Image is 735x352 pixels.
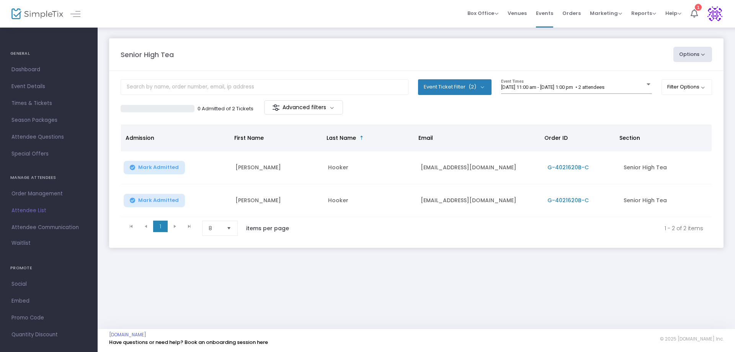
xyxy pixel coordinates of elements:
[11,279,86,289] span: Social
[665,10,681,17] span: Help
[264,100,343,115] m-button: Advanced filters
[138,197,179,203] span: Mark Admitted
[619,151,712,184] td: Senior High Tea
[673,47,712,62] button: Options
[547,196,589,204] span: G-4021620B-C
[11,313,86,323] span: Promo Code
[327,134,356,142] span: Last Name
[547,164,589,171] span: G-4021620B-C
[544,134,568,142] span: Order ID
[660,336,724,342] span: © 2025 [DOMAIN_NAME] Inc.
[11,330,86,340] span: Quantity Discount
[501,84,604,90] span: [DATE] 11:00 am - [DATE] 1:00 pm • 2 attendees
[11,65,86,75] span: Dashboard
[198,105,253,113] p: 0 Admitted of 2 Tickets
[11,98,86,108] span: Times & Tickets
[109,339,268,346] a: Have questions or need help? Book an onboarding session here
[562,3,581,23] span: Orders
[10,46,87,61] h4: GENERAL
[121,79,408,95] input: Search by name, order number, email, ip address
[11,82,86,92] span: Event Details
[11,223,86,232] span: Attendee Communication
[661,79,712,95] button: Filter Options
[109,332,146,338] a: [DOMAIN_NAME]
[418,79,492,95] button: Event Ticket Filter(2)
[418,134,433,142] span: Email
[416,184,543,217] td: [EMAIL_ADDRESS][DOMAIN_NAME]
[416,151,543,184] td: [EMAIL_ADDRESS][DOMAIN_NAME]
[305,221,703,236] kendo-pager-info: 1 - 2 of 2 items
[124,194,185,207] button: Mark Admitted
[153,221,168,232] span: Page 1
[231,184,323,217] td: [PERSON_NAME]
[11,115,86,125] span: Season Packages
[695,4,702,11] div: 1
[11,149,86,159] span: Special Offers
[619,184,712,217] td: Senior High Tea
[619,134,640,142] span: Section
[11,206,86,216] span: Attendee List
[10,170,87,185] h4: MANAGE ATTENDEES
[272,104,280,111] img: filter
[590,10,622,17] span: Marketing
[11,239,31,247] span: Waitlist
[359,135,365,141] span: Sortable
[126,134,154,142] span: Admission
[508,3,527,23] span: Venues
[231,151,323,184] td: [PERSON_NAME]
[11,132,86,142] span: Attendee Questions
[121,124,712,217] div: Data table
[469,84,476,90] span: (2)
[631,10,656,17] span: Reports
[138,164,179,170] span: Mark Admitted
[323,184,416,217] td: Hooker
[124,161,185,174] button: Mark Admitted
[209,224,220,232] span: 8
[467,10,498,17] span: Box Office
[10,260,87,276] h4: PROMOTE
[11,189,86,199] span: Order Management
[224,221,234,236] button: Select
[323,151,416,184] td: Hooker
[11,296,86,306] span: Embed
[121,49,174,60] m-panel-title: Senior High Tea
[536,3,553,23] span: Events
[246,224,289,232] label: items per page
[234,134,264,142] span: First Name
